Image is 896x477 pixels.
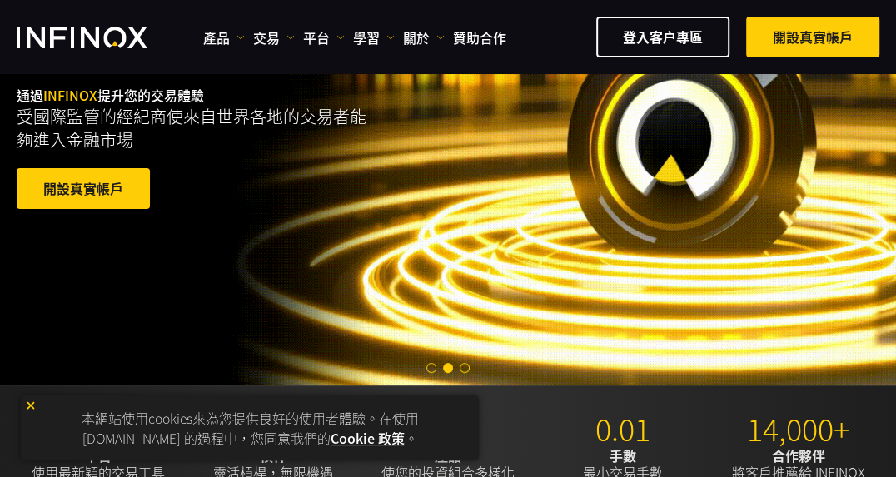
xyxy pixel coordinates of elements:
p: 本網站使用cookies來為您提供良好的使用者體驗。在使用 [DOMAIN_NAME] 的過程中，您同意我們的 。 [29,404,470,452]
strong: 合作夥伴 [771,445,824,465]
a: 贊助合作 [453,27,506,47]
p: 14,000+ [717,410,879,447]
span: Go to slide 1 [426,363,436,373]
span: Go to slide 2 [443,363,453,373]
strong: 手數 [610,445,636,465]
div: 通過 提升您的交易體驗 [17,22,474,276]
a: 開設真實帳戶 [17,168,150,209]
img: yellow close icon [25,400,37,411]
a: 開設真實帳戶 [746,17,879,57]
a: INFINOX Logo [17,27,187,48]
a: 平台 [303,27,345,47]
p: 0.01 [542,410,704,447]
a: Cookie 政策 [331,428,405,448]
a: 學習 [353,27,395,47]
a: 產品 [203,27,245,47]
span: Go to slide 3 [460,363,470,373]
a: 登入客户專區 [596,17,729,57]
span: INFINOX [43,85,97,105]
p: 受國際監管的經紀商使來自世界各地的交易者能夠進入金融市場 [17,105,382,152]
p: MT4 和 MT5 [17,410,179,447]
a: 交易 [253,27,295,47]
a: 關於 [403,27,445,47]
